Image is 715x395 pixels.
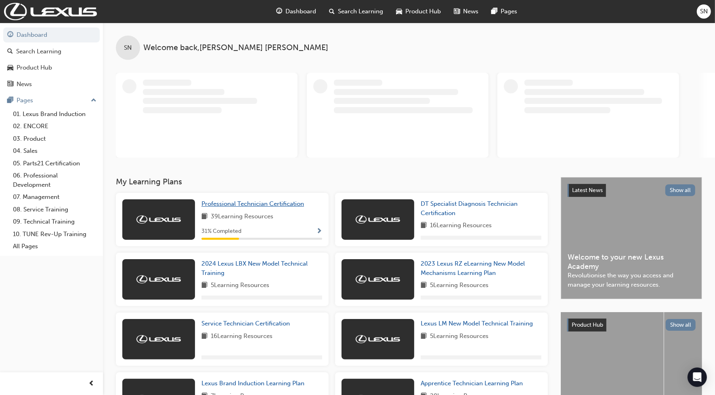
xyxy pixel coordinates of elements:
[421,200,518,217] span: DT Specialist Diagnosis Technician Certification
[277,6,283,17] span: guage-icon
[421,221,427,231] span: book-icon
[572,321,603,328] span: Product Hub
[201,227,241,236] span: 31 % Completed
[3,26,100,93] button: DashboardSearch LearningProduct HubNews
[10,145,100,157] a: 04. Sales
[136,275,181,283] img: Trak
[421,199,541,218] a: DT Specialist Diagnosis Technician Certification
[116,177,548,186] h3: My Learning Plans
[16,47,61,56] div: Search Learning
[421,379,526,388] a: Apprentice Technician Learning Plan
[10,191,100,203] a: 07. Management
[10,215,100,228] a: 09. Technical Training
[356,215,400,224] img: Trak
[91,95,96,106] span: up-icon
[201,320,290,327] span: Service Technician Certification
[286,7,317,16] span: Dashboard
[211,212,273,222] span: 39 Learning Resources
[390,3,448,20] a: car-iconProduct Hub
[201,260,308,277] span: 2024 Lexus LBX New Model Technical Training
[356,335,400,343] img: Trak
[463,7,479,16] span: News
[17,96,33,105] div: Pages
[7,48,13,55] span: search-icon
[10,203,100,216] a: 08. Service Training
[700,7,708,16] span: SN
[3,93,100,108] button: Pages
[421,332,427,342] span: book-icon
[201,319,293,328] a: Service Technician Certification
[201,259,322,277] a: 2024 Lexus LBX New Model Technical Training
[7,32,13,39] span: guage-icon
[665,184,696,196] button: Show all
[136,215,181,224] img: Trak
[568,184,695,197] a: Latest NewsShow all
[10,228,100,241] a: 10. TUNE Rev-Up Training
[124,43,132,53] span: SN
[421,319,536,328] a: Lexus LM New Model Technical Training
[17,63,52,72] div: Product Hub
[201,379,308,388] a: Lexus Brand Induction Learning Plan
[323,3,390,20] a: search-iconSearch Learning
[561,177,702,299] a: Latest NewsShow allWelcome to your new Lexus AcademyRevolutionise the way you access and manage y...
[136,335,181,343] img: Trak
[316,228,322,235] span: Show Progress
[430,281,489,291] span: 5 Learning Resources
[10,108,100,120] a: 01. Lexus Brand Induction
[201,199,307,209] a: Professional Technician Certification
[421,281,427,291] span: book-icon
[10,157,100,170] a: 05. Parts21 Certification
[270,3,323,20] a: guage-iconDashboard
[448,3,485,20] a: news-iconNews
[201,200,304,207] span: Professional Technician Certification
[3,27,100,42] a: Dashboard
[201,332,208,342] span: book-icon
[421,259,541,277] a: 2023 Lexus RZ eLearning New Model Mechanisms Learning Plan
[7,81,13,88] span: news-icon
[4,3,97,20] img: Trak
[89,379,95,389] span: prev-icon
[3,77,100,92] a: News
[143,43,328,53] span: Welcome back , [PERSON_NAME] [PERSON_NAME]
[329,6,335,17] span: search-icon
[568,253,695,271] span: Welcome to your new Lexus Academy
[666,319,696,331] button: Show all
[10,169,100,191] a: 06. Professional Development
[10,133,100,145] a: 03. Product
[211,332,273,342] span: 16 Learning Resources
[17,80,32,89] div: News
[454,6,460,17] span: news-icon
[430,332,489,342] span: 5 Learning Resources
[10,240,100,253] a: All Pages
[316,226,322,237] button: Show Progress
[572,187,603,194] span: Latest News
[396,6,403,17] span: car-icon
[406,7,441,16] span: Product Hub
[501,7,518,16] span: Pages
[688,368,707,387] div: Open Intercom Messenger
[211,281,269,291] span: 5 Learning Resources
[421,380,523,387] span: Apprentice Technician Learning Plan
[7,64,13,72] span: car-icon
[10,120,100,133] a: 02. ENCORE
[492,6,498,17] span: pages-icon
[338,7,384,16] span: Search Learning
[356,275,400,283] img: Trak
[3,44,100,59] a: Search Learning
[697,4,711,19] button: SN
[201,281,208,291] span: book-icon
[7,97,13,104] span: pages-icon
[485,3,524,20] a: pages-iconPages
[568,271,695,289] span: Revolutionise the way you access and manage your learning resources.
[567,319,696,332] a: Product HubShow all
[3,60,100,75] a: Product Hub
[421,320,533,327] span: Lexus LM New Model Technical Training
[421,260,525,277] span: 2023 Lexus RZ eLearning New Model Mechanisms Learning Plan
[201,380,304,387] span: Lexus Brand Induction Learning Plan
[430,221,492,231] span: 16 Learning Resources
[201,212,208,222] span: book-icon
